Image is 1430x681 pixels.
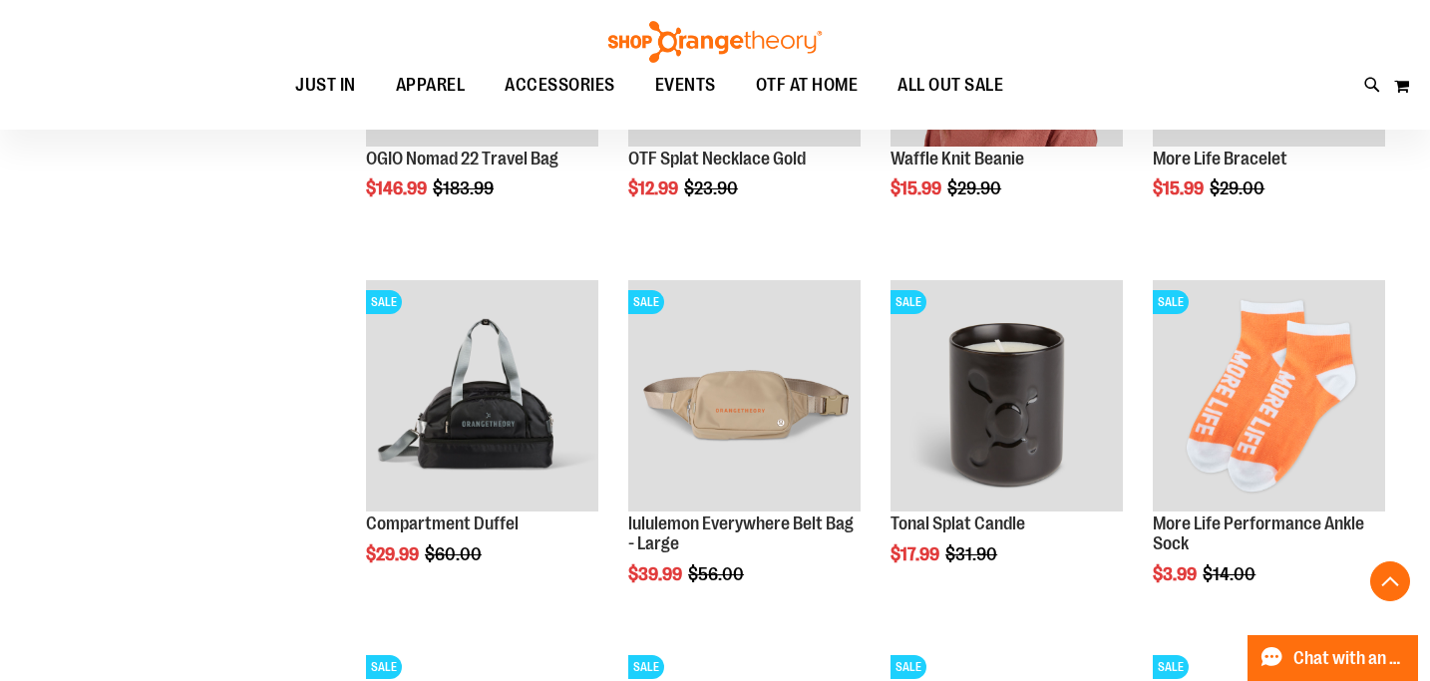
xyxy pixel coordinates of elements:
[605,21,825,63] img: Shop Orangetheory
[366,655,402,679] span: SALE
[891,178,944,198] span: $15.99
[947,178,1004,198] span: $29.90
[628,280,861,515] a: Product image for lululemon Everywhere Belt Bag LargeSALE
[366,280,598,512] img: Compartment Duffel front
[1143,270,1395,635] div: product
[688,564,747,584] span: $56.00
[366,280,598,515] a: Compartment Duffel front SALE
[891,290,926,314] span: SALE
[897,63,1003,108] span: ALL OUT SALE
[1153,149,1287,169] a: More Life Bracelet
[756,63,859,108] span: OTF AT HOME
[891,149,1024,169] a: Waffle Knit Beanie
[1153,280,1385,512] img: Product image for More Life Performance Ankle Sock
[891,655,926,679] span: SALE
[1153,655,1189,679] span: SALE
[366,544,422,564] span: $29.99
[628,178,681,198] span: $12.99
[628,564,685,584] span: $39.99
[891,544,942,564] span: $17.99
[366,513,519,533] a: Compartment Duffel
[366,178,430,198] span: $146.99
[628,513,854,553] a: lululemon Everywhere Belt Bag - Large
[1370,561,1410,601] button: Back To Top
[396,63,466,108] span: APPAREL
[1153,178,1207,198] span: $15.99
[366,149,558,169] a: OGIO Nomad 22 Travel Bag
[366,290,402,314] span: SALE
[891,280,1123,515] a: Product image for Tonal Splat CandleSALE
[684,178,741,198] span: $23.90
[1153,513,1364,553] a: More Life Performance Ankle Sock
[628,280,861,512] img: Product image for lululemon Everywhere Belt Bag Large
[628,655,664,679] span: SALE
[881,270,1133,615] div: product
[295,63,356,108] span: JUST IN
[1203,564,1258,584] span: $14.00
[433,178,497,198] span: $183.99
[425,544,485,564] span: $60.00
[1248,635,1419,681] button: Chat with an Expert
[628,149,806,169] a: OTF Splat Necklace Gold
[628,290,664,314] span: SALE
[618,270,871,635] div: product
[1293,649,1406,668] span: Chat with an Expert
[356,270,608,615] div: product
[1210,178,1267,198] span: $29.00
[505,63,615,108] span: ACCESSORIES
[1153,280,1385,515] a: Product image for More Life Performance Ankle SockSALE
[891,513,1025,533] a: Tonal Splat Candle
[945,544,1000,564] span: $31.90
[1153,290,1189,314] span: SALE
[655,63,716,108] span: EVENTS
[1153,564,1200,584] span: $3.99
[891,280,1123,512] img: Product image for Tonal Splat Candle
